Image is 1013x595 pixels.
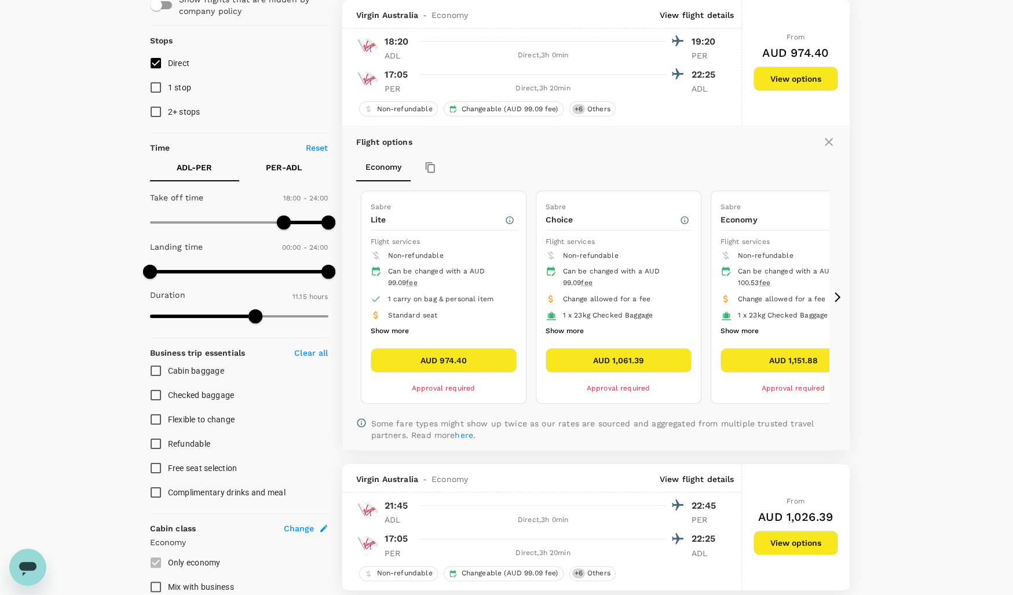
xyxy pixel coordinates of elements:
[660,9,734,21] p: View flight details
[546,203,566,211] span: Sabre
[356,9,418,21] span: Virgin Australia
[168,390,235,400] span: Checked baggage
[177,162,212,173] p: ADL - PER
[168,366,224,375] span: Cabin baggage
[385,532,408,546] p: 17:05
[455,430,473,440] a: here
[431,9,468,21] span: Economy
[150,142,170,154] p: Time
[692,499,721,513] p: 22:45
[563,311,653,319] span: 1 x 23kg Checked Baggage
[406,279,417,287] span: fee
[150,348,246,357] strong: Business trip essentials
[150,241,203,253] p: Landing time
[150,289,185,301] p: Duration
[168,439,211,448] span: Refundable
[385,547,414,559] p: PER
[371,214,504,225] p: Lite
[587,384,650,392] span: Approval required
[787,33,804,41] span: From
[583,104,615,114] span: Others
[563,266,682,289] div: Can be changed with a AUD 99.09
[660,473,734,485] p: View flight details
[457,104,563,114] span: Changeable (AUD 99.09 fee)
[420,547,666,559] div: Direct , 3h 20min
[420,83,666,94] div: Direct , 3h 20min
[168,415,235,424] span: Flexible to change
[431,473,468,485] span: Economy
[581,279,592,287] span: fee
[359,101,438,116] div: Non-refundable
[572,104,585,114] span: + 6
[692,35,721,49] p: 19:20
[150,536,328,548] p: Economy
[150,192,204,203] p: Take off time
[371,203,392,211] span: Sabre
[356,34,379,57] img: VA
[356,498,379,521] img: VA
[738,295,826,303] span: Change allowed for a fee
[418,473,431,485] span: -
[444,566,564,581] div: Changeable (AUD 99.09 fee)
[569,566,616,581] div: +6Others
[372,104,437,114] span: Non-refundable
[388,251,444,260] span: Non-refundable
[692,50,721,61] p: PER
[359,566,438,581] div: Non-refundable
[385,83,414,94] p: PER
[388,295,494,303] span: 1 carry on bag & personal item
[388,266,507,289] div: Can be changed with a AUD 99.09
[385,499,408,513] p: 21:45
[371,324,409,339] button: Show more
[721,324,759,339] button: Show more
[692,83,721,94] p: ADL
[168,59,190,68] span: Direct
[738,251,793,260] span: Non-refundable
[372,568,437,578] span: Non-refundable
[787,497,804,505] span: From
[692,532,721,546] p: 22:25
[356,532,379,555] img: VA
[762,43,829,62] h6: AUD 974.40
[563,251,619,260] span: Non-refundable
[371,238,420,246] span: Flight services
[371,348,517,373] button: AUD 974.40
[738,311,828,319] span: 1 x 23kg Checked Baggage
[385,50,414,61] p: ADL
[583,568,615,578] span: Others
[759,279,770,287] span: fee
[385,514,414,525] p: ADL
[292,293,328,301] span: 11.15 hours
[168,107,200,116] span: 2+ stops
[420,514,666,526] div: Direct , 3h 0min
[168,463,237,473] span: Free seat selection
[168,488,286,497] span: Complimentary drinks and meal
[168,83,192,92] span: 1 stop
[572,568,585,578] span: + 6
[412,384,476,392] span: Approval required
[356,473,418,485] span: Virgin Australia
[444,101,564,116] div: Changeable (AUD 99.09 fee)
[457,568,563,578] span: Changeable (AUD 99.09 fee)
[754,531,838,555] button: View options
[758,508,833,526] h6: AUD 1,026.39
[284,523,314,534] span: Change
[282,243,328,251] span: 00:00 - 24:00
[546,214,679,225] p: Choice
[168,582,234,592] span: Mix with business
[420,50,666,61] div: Direct , 3h 0min
[385,68,408,82] p: 17:05
[546,324,584,339] button: Show more
[569,101,616,116] div: +6Others
[754,67,838,91] button: View options
[388,311,438,319] span: Standard seat
[738,266,857,289] div: Can be changed with a AUD 100.53
[356,154,411,181] button: Economy
[385,35,409,49] p: 18:20
[306,142,328,154] p: Reset
[283,194,328,202] span: 18:00 - 24:00
[721,238,770,246] span: Flight services
[418,9,431,21] span: -
[721,348,866,373] button: AUD 1,151.88
[294,347,328,359] p: Clear all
